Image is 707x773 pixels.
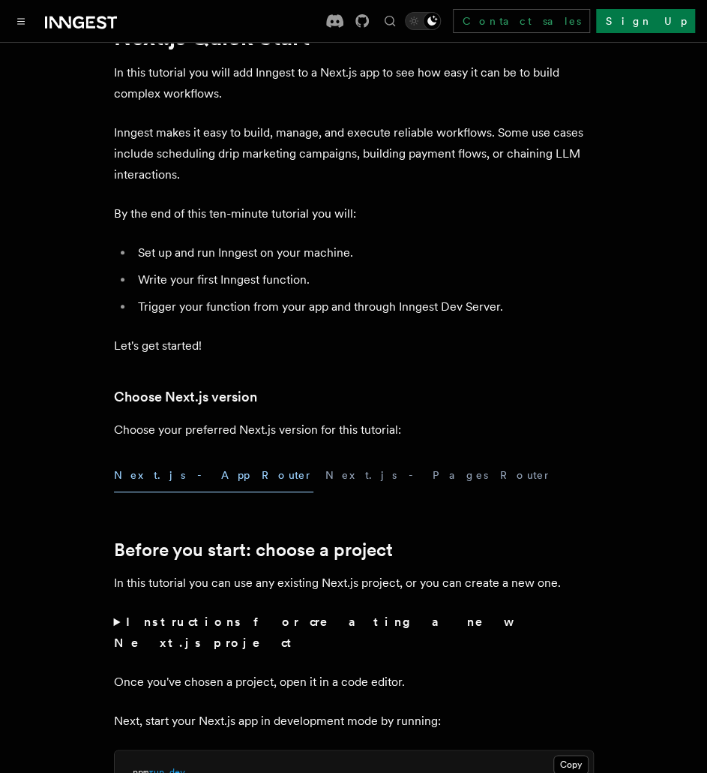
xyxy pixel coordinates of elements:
a: Contact sales [453,9,590,33]
p: By the end of this ten-minute tutorial you will: [114,203,594,224]
p: Inngest makes it easy to build, manage, and execute reliable workflows. Some use cases include sc... [114,122,594,185]
button: Toggle navigation [12,12,30,30]
summary: Instructions for creating a new Next.js project [114,612,594,654]
li: Write your first Inngest function. [133,269,594,290]
li: Set up and run Inngest on your machine. [133,242,594,263]
strong: Instructions for creating a new Next.js project [114,615,509,650]
p: Once you've chosen a project, open it in a code editor. [114,672,594,693]
button: Find something... [381,12,399,30]
button: Next.js - App Router [114,459,313,492]
p: Choose your preferred Next.js version for this tutorial: [114,420,594,441]
button: Next.js - Pages Router [325,459,552,492]
li: Trigger your function from your app and through Inngest Dev Server. [133,296,594,317]
a: Before you start: choose a project [114,540,393,561]
p: In this tutorial you will add Inngest to a Next.js app to see how easy it can be to build complex... [114,62,594,104]
button: Toggle dark mode [405,12,441,30]
p: Let's get started! [114,335,594,356]
a: Choose Next.js version [114,386,257,408]
p: Next, start your Next.js app in development mode by running: [114,711,594,732]
a: Sign Up [596,9,695,33]
p: In this tutorial you can use any existing Next.js project, or you can create a new one. [114,573,594,594]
